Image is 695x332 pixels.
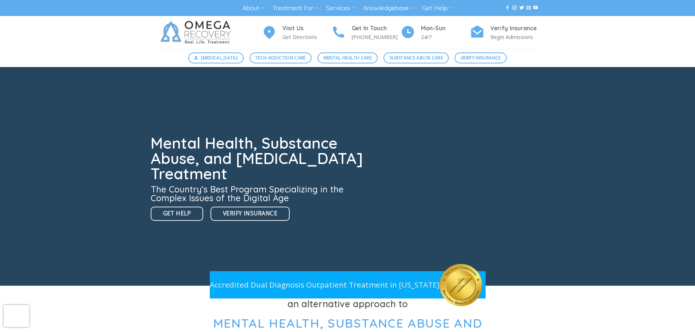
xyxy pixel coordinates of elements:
[243,1,264,15] a: About
[490,33,539,41] p: Begin Admissions
[331,24,401,42] a: Get In Touch [PHONE_NUMBER]
[526,5,531,11] a: Send us an email
[262,24,331,42] a: Visit Us Get Directions
[390,54,443,61] span: Substance Abuse Care
[520,5,524,11] a: Follow on Twitter
[151,185,367,202] h3: The Country’s Best Program Specializing in the Complex Issues of the Digital Age
[326,1,355,15] a: Services
[255,54,306,61] span: Tech Addiction Care
[421,33,470,41] p: 24/7
[211,207,290,221] a: Verify Insurance
[422,1,452,15] a: Get Help
[151,207,204,221] a: Get Help
[156,297,539,311] h3: an alternative approach to
[250,52,312,63] a: Tech Addiction Care
[163,209,191,218] span: Get Help
[324,54,372,61] span: Mental Health Care
[512,5,517,11] a: Follow on Instagram
[223,209,277,218] span: Verify Insurance
[455,52,507,63] a: Verify Insurance
[461,54,501,61] span: Verify Insurance
[201,54,238,61] span: [MEDICAL_DATA]
[421,24,470,33] h4: Mon-Sun
[317,52,378,63] a: Mental Health Care
[470,24,539,42] a: Verify Insurance Begin Admissions
[533,5,538,11] a: Follow on YouTube
[156,16,238,49] img: Omega Recovery
[383,52,449,63] a: Substance Abuse Care
[188,52,244,63] a: [MEDICAL_DATA]
[273,1,318,15] a: Treatment For
[490,24,539,33] h4: Verify Insurance
[282,24,331,33] h4: Visit Us
[352,24,401,33] h4: Get In Touch
[352,33,401,41] p: [PHONE_NUMBER]
[282,33,331,41] p: Get Directions
[505,5,510,11] a: Follow on Facebook
[363,1,414,15] a: Knowledgebase
[210,279,440,291] p: Accredited Dual Diagnosis Outpatient Treatment in [US_STATE]
[151,136,367,181] h1: Mental Health, Substance Abuse, and [MEDICAL_DATA] Treatment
